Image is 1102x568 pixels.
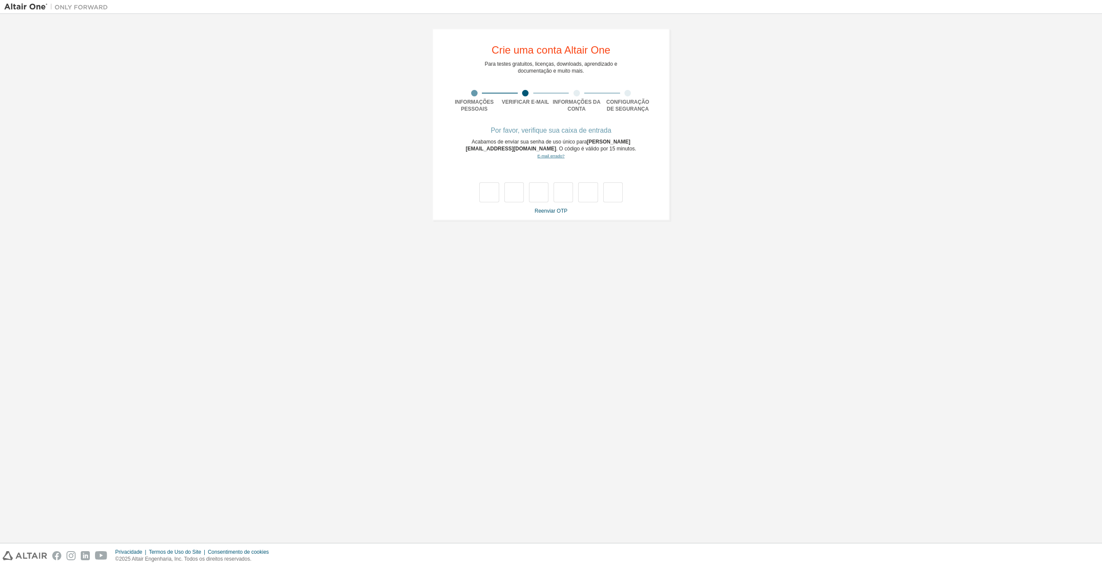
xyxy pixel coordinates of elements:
div: Verificar e-mail [500,99,551,105]
img: facebook.svg [52,551,61,560]
font: 2025 Altair Engenharia, Inc. Todos os direitos reservados. [119,556,252,562]
img: linkedin.svg [81,551,90,560]
div: Acabamos de enviar sua senha de uso único para . O código é válido por 15 minutos. [449,138,653,160]
div: Configuração de segurança [602,99,654,112]
div: Crie uma conta Altair One [492,45,611,55]
div: Para testes gratuitos, licenças, downloads, aprendizado e documentação e muito mais. [485,61,617,74]
div: Por favor, verifique sua caixa de entrada [449,128,653,133]
img: altair_logo.svg [3,551,47,560]
div: Informações da conta [551,99,602,112]
div: Privacidade [115,549,149,555]
a: Reenviar OTP [535,208,567,214]
div: Termos de Uso do Site [149,549,208,555]
img: Altair Um [4,3,112,11]
p: © [115,555,274,563]
a: Go back to the registration form [538,153,565,158]
img: instagram.svg [66,551,76,560]
span: [PERSON_NAME][EMAIL_ADDRESS][DOMAIN_NAME] [466,139,630,152]
img: youtube.svg [95,551,108,560]
div: Consentimento de cookies [208,549,274,555]
div: Informações pessoais [449,99,500,112]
